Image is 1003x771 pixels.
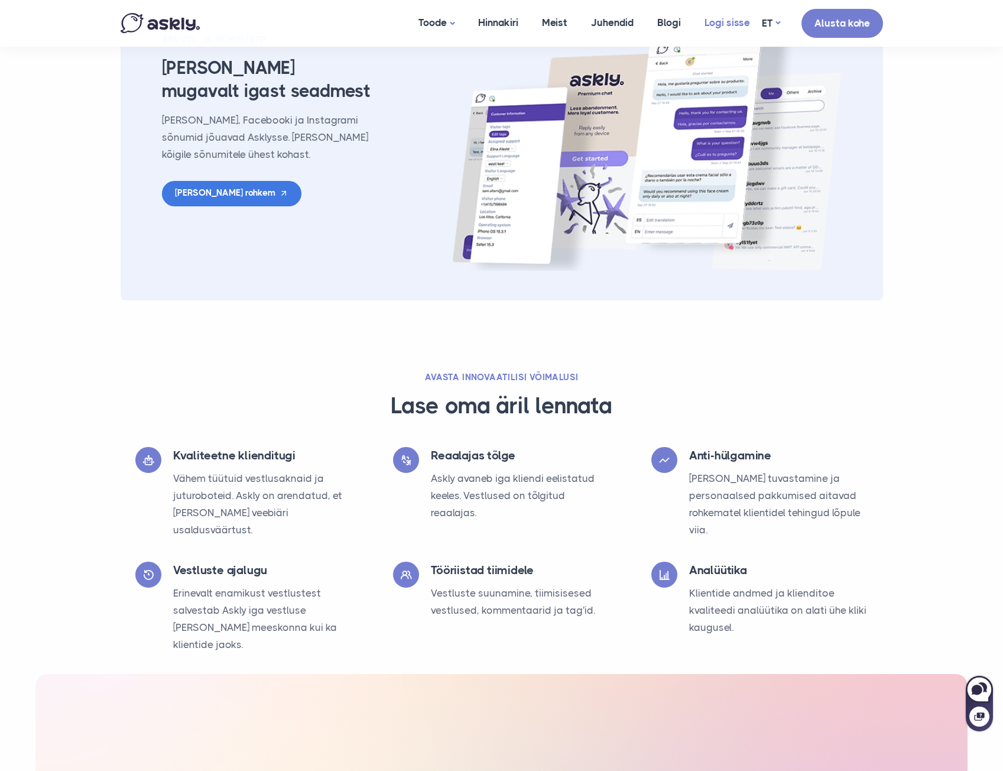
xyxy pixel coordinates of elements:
h4: Anti-hülgamine [689,447,868,464]
h4: Analüütika [689,562,868,579]
p: Vestluste suunamine, tiimisisesed vestlused, kommentaarid ja tag'id. [431,585,610,619]
h4: Reaalajas tõlge [431,447,610,464]
p: Klientide andmed ja klienditoe kvaliteedi analüütika on alati ühe kliki kaugusel. [689,585,868,636]
h3: [PERSON_NAME] mugavalt igast seadmest [162,57,376,103]
a: ET [762,15,780,32]
p: [PERSON_NAME], Facebooki ja Instagrami sõnumid jõuavad Asklysse. [PERSON_NAME] kõigile sõnumitele... [162,112,376,163]
a: Alusta kohe [801,9,883,38]
h3: Lase oma äril lennata [251,392,753,420]
p: Askly avaneb iga kliendi eelistatud keeles. Vestlused on tõlgitud reaalajas. [431,470,610,521]
iframe: Askly chat [965,673,994,733]
a: [PERSON_NAME] rohkem [162,181,301,206]
p: Erinevalt enamikust vestlustest salvestab Askly iga vestluse [PERSON_NAME] meeskonna kui ka klien... [173,585,352,653]
p: Vähem tüütuid vestlusaknaid ja juturoboteid. Askly on arendatud, et [PERSON_NAME] veebiäri usaldu... [173,470,352,539]
h4: Tööriistad tiimidele [431,562,610,579]
h4: Vestluste ajalugu [173,562,352,579]
h2: Avasta innovaatilisi võimalusi [251,371,753,383]
h4: Kvaliteetne klienditugi [173,447,352,464]
p: [PERSON_NAME] tuvastamine ja personaalsed pakkumised aitavad rohkematel klientidel tehingud lõpul... [689,470,868,539]
img: Askly [121,13,200,33]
